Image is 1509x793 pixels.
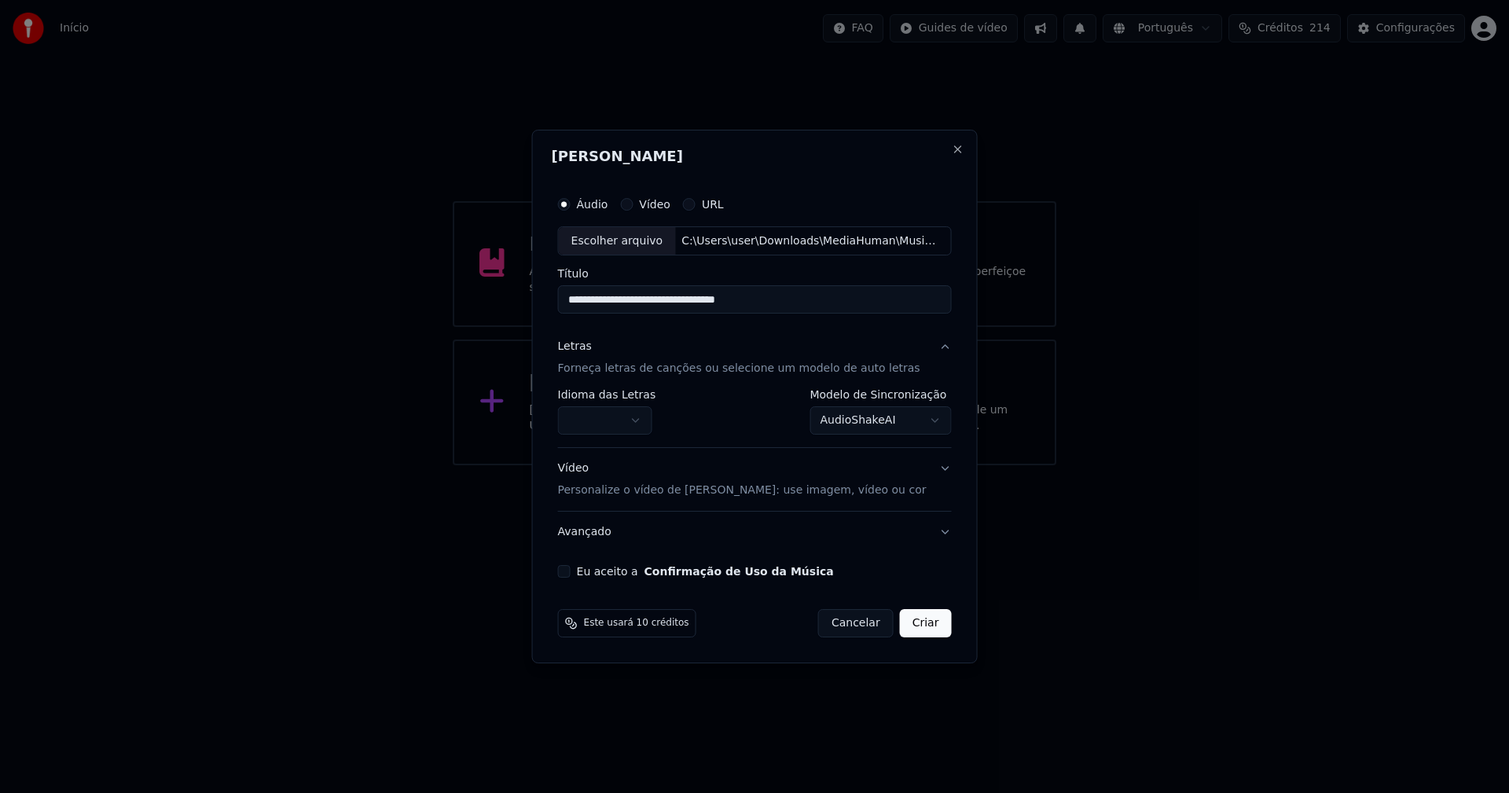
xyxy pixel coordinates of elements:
[810,390,951,401] label: Modelo de Sincronização
[900,609,952,637] button: Criar
[584,617,689,630] span: Este usará 10 créditos
[558,449,952,512] button: VídeoPersonalize o vídeo de [PERSON_NAME]: use imagem, vídeo ou cor
[577,199,608,210] label: Áudio
[644,566,834,577] button: Eu aceito a
[558,483,927,498] p: Personalize o vídeo de [PERSON_NAME]: use imagem, vídeo ou cor
[558,512,952,553] button: Avançado
[558,327,952,390] button: LetrasForneça letras de canções ou selecione um modelo de auto letras
[558,362,920,377] p: Forneça letras de canções ou selecione um modelo de auto letras
[818,609,894,637] button: Cancelar
[558,461,927,499] div: Vídeo
[558,390,952,448] div: LetrasForneça letras de canções ou selecione um modelo de auto letras
[558,340,592,355] div: Letras
[558,390,656,401] label: Idioma das Letras
[675,233,942,249] div: C:\Users\user\Downloads\MediaHuman\Music\Amar Como [PERSON_NAME].mp3
[559,227,676,255] div: Escolher arquivo
[639,199,670,210] label: Vídeo
[577,566,834,577] label: Eu aceito a
[702,199,724,210] label: URL
[552,149,958,163] h2: [PERSON_NAME]
[558,269,952,280] label: Título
